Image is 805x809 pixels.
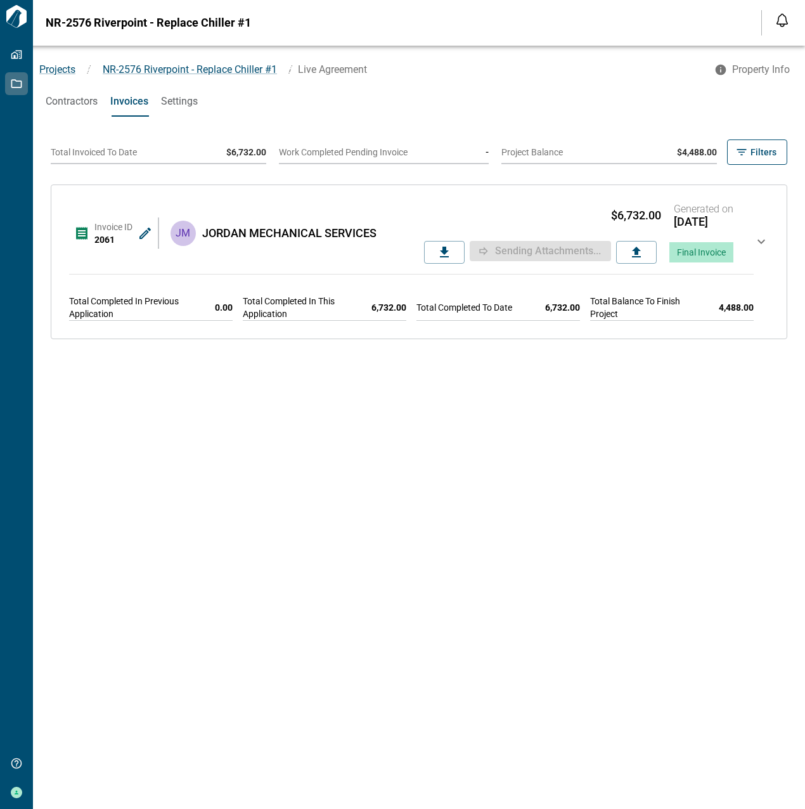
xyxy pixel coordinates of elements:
[371,301,406,314] span: 6,732.00
[298,63,367,75] span: Live Agreement
[176,226,190,241] p: JM
[69,295,195,320] span: Total Completed In Previous Application
[416,301,512,314] span: Total Completed To Date
[94,235,115,245] span: 2061
[64,195,774,328] div: Invoice ID2061JMJORDAN MECHANICAL SERVICES $6,732.00Generated on[DATE]Sending attachments...Final...
[677,147,717,157] span: $4,488.00
[727,139,787,165] button: Filters
[226,147,266,157] span: $6,732.00
[590,295,699,320] span: Total Balance To Finish Project
[94,222,132,232] span: Invoice ID
[279,147,408,157] span: Work Completed Pending Invoice
[110,95,148,108] span: Invoices
[545,301,580,314] span: 6,732.00
[39,63,75,75] a: Projects
[33,86,805,117] div: base tabs
[46,16,251,29] span: NR-2576 Riverpoint - Replace Chiller #1
[486,147,489,157] span: -
[215,301,233,314] span: 0.00
[501,147,563,157] span: Project Balance
[51,147,137,157] span: Total Invoiced To Date
[202,227,377,240] span: JORDAN MECHANICAL SERVICES
[674,203,733,216] span: Generated on
[103,63,277,75] span: NR-2576 Riverpoint - Replace Chiller #1
[33,62,707,77] nav: breadcrumb
[677,247,726,257] span: Final Invoice
[732,63,790,76] span: Property Info
[750,146,776,159] span: Filters
[46,95,98,108] span: Contractors
[161,95,198,108] span: Settings
[611,209,661,222] span: $6,732.00
[674,216,733,228] span: [DATE]
[707,58,800,81] button: Property Info
[243,295,351,320] span: Total Completed In This Application
[719,301,754,314] span: 4,488.00
[772,10,792,30] button: Open notification feed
